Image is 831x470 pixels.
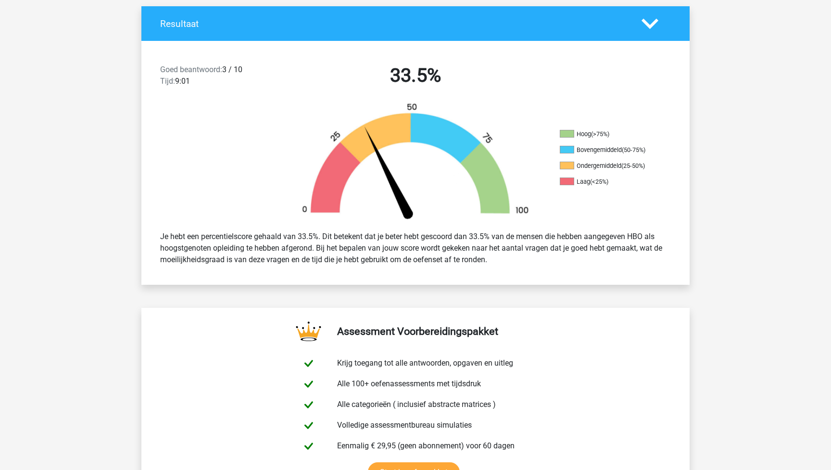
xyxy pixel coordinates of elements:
img: 34.f45c3573b1f5.png [286,102,545,223]
span: Tijd: [160,76,175,86]
div: Je hebt een percentielscore gehaald van 33.5%. Dit betekent dat je beter hebt gescoord dan 33.5% ... [153,227,678,269]
li: Ondergemiddeld [560,162,656,170]
div: (>75%) [591,130,609,138]
h2: 33.5% [291,64,540,87]
span: Goed beantwoord: [160,65,222,74]
div: (<25%) [590,178,608,185]
li: Laag [560,178,656,186]
li: Bovengemiddeld [560,146,656,154]
h4: Resultaat [160,18,627,29]
div: (25-50%) [621,162,645,169]
div: 3 / 10 9:01 [153,64,284,91]
li: Hoog [560,130,656,139]
div: (50-75%) [622,146,645,153]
